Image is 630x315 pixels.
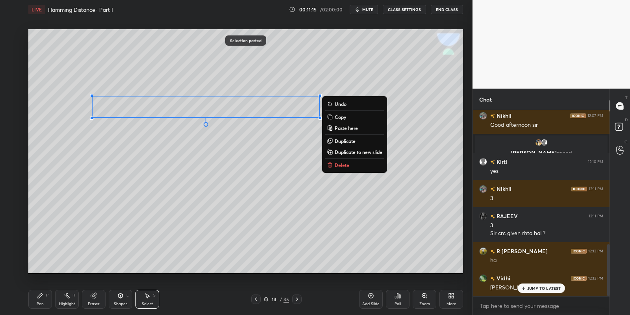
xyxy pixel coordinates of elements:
[350,5,378,14] button: mute
[588,276,603,281] div: 12:13 PM
[473,89,498,110] p: Chat
[283,296,289,303] div: 35
[495,185,511,193] h6: Nikhil
[495,247,548,255] h6: R [PERSON_NAME]
[625,117,628,123] p: D
[473,110,610,296] div: grid
[447,302,456,306] div: More
[479,158,487,166] img: default.png
[230,39,261,43] p: Selection pasted
[479,212,487,220] img: 502763f7de534305ba91f5db60a7fe41.jpg
[490,195,603,202] div: 3
[325,99,384,109] button: Undo
[571,276,587,281] img: iconic-dark.1390631f.png
[335,138,356,144] p: Duplicate
[325,147,384,157] button: Duplicate to new slide
[490,222,603,230] div: 3
[588,159,603,164] div: 12:10 PM
[325,123,384,133] button: Paste here
[431,5,463,14] button: End Class
[479,112,487,120] img: b4ef26f7351f446390615c3adf15b30c.jpg
[126,293,129,297] div: L
[571,249,587,254] img: iconic-dark.1390631f.png
[589,214,603,219] div: 12:11 PM
[59,302,75,306] div: Highlight
[490,114,495,118] img: no-rating-badge.077c3623.svg
[335,101,346,107] p: Undo
[335,149,382,155] p: Duplicate to new slide
[335,162,349,168] p: Delete
[588,249,603,254] div: 12:13 PM
[48,6,113,13] h4: Hamming Distance- Part I
[479,247,487,255] img: dcaba5db2c654113b414a70e08f00122.jpg
[490,160,495,164] img: no-rating-badge.077c3623.svg
[383,5,426,14] button: CLASS SETTINGS
[490,249,495,254] img: no-rating-badge.077c3623.svg
[72,293,75,297] div: H
[479,274,487,282] img: 3
[395,302,401,306] div: Poll
[527,286,561,291] p: JUMP TO LATEST
[362,302,380,306] div: Add Slide
[571,187,587,191] img: iconic-dark.1390631f.png
[325,136,384,146] button: Duplicate
[535,139,543,146] img: 3
[142,302,153,306] div: Select
[490,284,603,292] div: [PERSON_NAME]
[587,113,603,118] div: 12:07 PM
[589,187,603,191] div: 12:11 PM
[495,274,510,282] h6: Vidhi
[490,276,495,281] img: no-rating-badge.077c3623.svg
[495,111,511,120] h6: Nikhil
[88,302,100,306] div: Eraser
[495,157,507,166] h6: Kirti
[490,121,603,129] div: Good afternoon sir
[153,293,156,297] div: S
[557,149,572,156] span: joined
[624,139,628,145] p: G
[540,139,548,146] img: default.png
[46,293,48,297] div: P
[28,5,45,14] div: LIVE
[479,185,487,193] img: b4ef26f7351f446390615c3adf15b30c.jpg
[490,187,495,191] img: no-rating-badge.077c3623.svg
[37,302,44,306] div: Pen
[114,302,127,306] div: Shapes
[362,7,373,12] span: mute
[570,113,586,118] img: iconic-dark.1390631f.png
[490,257,603,265] div: ha
[270,297,278,302] div: 13
[325,160,384,170] button: Delete
[419,302,430,306] div: Zoom
[625,95,628,101] p: T
[490,214,495,219] img: no-rating-badge.077c3623.svg
[335,125,358,131] p: Paste here
[335,114,346,120] p: Copy
[495,212,518,220] h6: RAJEEV
[325,112,384,122] button: Copy
[480,150,603,156] p: [PERSON_NAME]
[490,167,603,175] div: yes
[490,230,603,237] div: Sir crc given rhta hai ?
[280,297,282,302] div: /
